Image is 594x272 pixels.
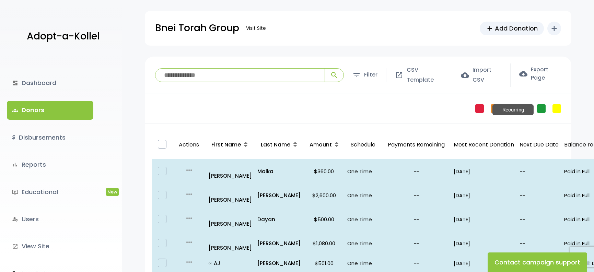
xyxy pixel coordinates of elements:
[209,234,252,252] a: [PERSON_NAME]
[384,167,448,176] p: --
[306,167,342,176] p: $360.00
[519,66,561,82] label: Export Page
[12,189,18,195] i: ondemand_video
[395,71,403,79] span: open_in_new
[106,188,119,196] span: New
[495,24,538,33] span: Add Donation
[454,239,514,248] p: [DATE]
[12,162,18,168] i: bar_chart
[384,215,448,224] p: --
[12,216,18,222] i: manage_accounts
[7,237,93,256] a: launchView Site
[7,210,93,228] a: manage_accountsUsers
[12,133,15,143] i: $
[488,252,587,272] button: Contact campaign support
[347,133,379,157] p: Schedule
[480,22,544,35] a: addAdd Donation
[330,71,338,79] span: search
[209,259,252,268] a: all_inclusiveAJ
[185,166,193,174] i: more_horiz
[364,70,377,80] span: Filter
[257,167,301,176] a: Malka
[185,258,193,266] i: more_horiz
[352,71,361,79] span: filter_list
[384,239,448,248] p: --
[257,215,301,224] a: Dayan
[257,191,301,200] a: [PERSON_NAME]
[7,101,93,119] a: groupsDonors
[7,183,93,201] a: ondemand_videoEducationalNew
[257,259,301,268] a: [PERSON_NAME]
[257,239,301,248] a: [PERSON_NAME]
[454,215,514,224] p: [DATE]
[211,141,241,149] span: First Name
[209,162,252,180] a: [PERSON_NAME]
[519,70,527,78] span: cloud_download
[185,238,193,246] i: more_horiz
[310,141,332,149] span: Amount
[7,74,93,92] a: dashboardDashboard
[384,191,448,200] p: --
[520,191,559,200] p: --
[454,167,514,176] p: [DATE]
[454,191,514,200] p: [DATE]
[306,239,342,248] p: $1,080.00
[550,24,558,33] i: add
[155,20,239,37] p: Bnei Torah Group
[12,80,18,86] i: dashboard
[12,244,18,250] i: launch
[325,69,343,82] button: search
[175,133,202,157] p: Actions
[243,22,269,35] a: Visit Site
[520,239,559,248] p: --
[209,210,252,228] a: [PERSON_NAME]
[27,28,100,45] p: Adopt-a-Kollel
[12,107,18,114] span: groups
[537,104,546,113] a: Recurring
[185,190,193,198] i: more_horiz
[384,133,448,157] p: Payments Remaining
[347,191,379,200] p: One Time
[209,186,252,204] a: [PERSON_NAME]
[23,20,100,53] a: Adopt-a-Kollel
[347,215,379,224] p: One Time
[185,214,193,222] i: more_horiz
[7,128,93,147] a: $Disbursements
[306,215,342,224] p: $500.00
[520,215,559,224] p: --
[306,191,342,200] p: $2,600.00
[306,259,342,268] p: $501.00
[520,167,559,176] p: --
[520,140,559,150] p: Next Due Date
[347,167,379,176] p: One Time
[209,262,214,265] i: all_inclusive
[461,71,469,79] span: cloud_upload
[407,65,443,85] span: CSV Template
[384,259,448,268] p: --
[454,140,514,150] p: Most Recent Donation
[486,25,493,32] span: add
[261,141,290,149] span: Last Name
[454,259,514,268] p: [DATE]
[473,65,502,85] span: Import CSV
[7,155,93,174] a: bar_chartReports
[347,259,379,268] p: One Time
[547,22,561,35] button: add
[209,259,252,268] p: AJ
[347,239,379,248] p: One Time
